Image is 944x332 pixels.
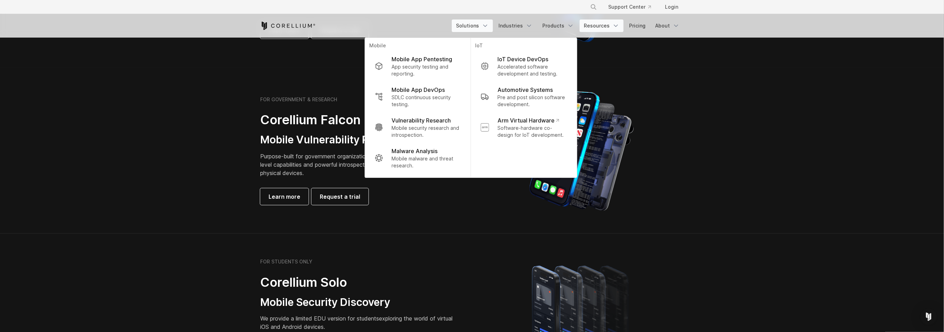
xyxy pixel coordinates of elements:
a: Pricing [625,19,650,32]
p: Mobile App DevOps [392,86,445,94]
span: Learn more [269,192,300,201]
p: Automotive Systems [497,86,553,94]
a: Mobile App DevOps SDLC continuous security testing. [369,81,466,112]
a: Learn more [260,188,309,205]
a: Resources [580,19,624,32]
p: Mobile malware and threat research. [392,155,461,169]
p: Arm Virtual Hardware [497,116,559,125]
h6: FOR STUDENTS ONLY [260,259,312,265]
a: Mobile App Pentesting App security testing and reporting. [369,51,466,81]
a: Support Center [603,1,657,13]
img: iPhone model separated into the mechanics used to build the physical device. [529,90,634,212]
p: Software-hardware co-design for IoT development. [497,125,567,139]
p: Mobile security research and introspection. [392,125,461,139]
h2: Corellium Solo [260,275,455,290]
a: Malware Analysis Mobile malware and threat research. [369,143,466,173]
a: Products [538,19,578,32]
p: IoT [475,42,573,51]
p: Mobile [369,42,466,51]
a: Corellium Home [260,22,316,30]
a: About [651,19,684,32]
a: Arm Virtual Hardware Software-hardware co-design for IoT development. [475,112,573,143]
p: Purpose-built for government organizations and researchers, providing OS-level capabilities and p... [260,152,455,177]
h3: Mobile Security Discovery [260,296,455,309]
span: We provide a limited EDU version for students [260,315,379,322]
a: Request a trial [311,188,369,205]
h2: Corellium Falcon [260,112,455,128]
p: Vulnerability Research [392,116,451,125]
a: Vulnerability Research Mobile security research and introspection. [369,112,466,143]
span: Request a trial [320,192,360,201]
h6: FOR GOVERNMENT & RESEARCH [260,96,337,103]
a: Solutions [452,19,493,32]
button: Search [587,1,600,13]
a: Industries [494,19,537,32]
a: IoT Device DevOps Accelerated software development and testing. [475,51,573,81]
p: Accelerated software development and testing. [497,63,567,77]
a: Automotive Systems Pre and post silicon software development. [475,81,573,112]
div: Navigation Menu [452,19,684,32]
h3: Mobile Vulnerability Research [260,133,455,147]
p: Mobile App Pentesting [392,55,452,63]
p: Pre and post silicon software development. [497,94,567,108]
p: App security testing and reporting. [392,63,461,77]
p: IoT Device DevOps [497,55,548,63]
p: SDLC continuous security testing. [392,94,461,108]
a: Login [659,1,684,13]
div: Navigation Menu [582,1,684,13]
p: exploring the world of virtual iOS and Android devices. [260,314,455,331]
p: Malware Analysis [392,147,438,155]
div: Open Intercom Messenger [920,308,937,325]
